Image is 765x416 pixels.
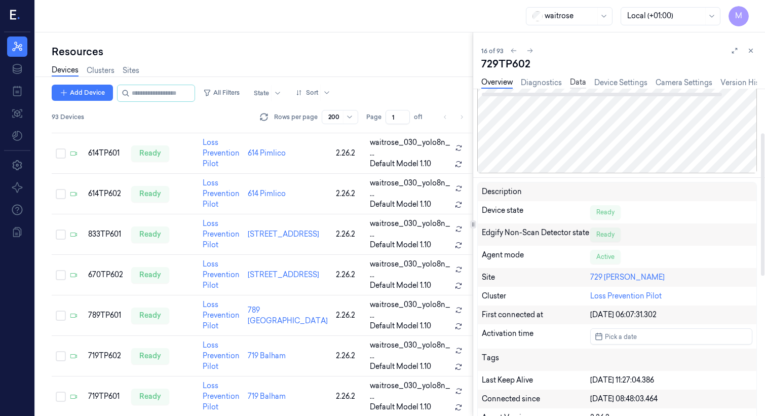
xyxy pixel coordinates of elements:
div: 2.26.2 [336,310,362,321]
div: 719TP602 [88,351,123,361]
div: 729TP602 [481,57,757,71]
a: Loss Prevention Pilot [203,178,240,209]
a: Overview [481,77,513,89]
div: Last Keep Alive [482,375,590,386]
div: 614TP601 [88,148,123,159]
div: First connected at [482,310,590,320]
button: All Filters [199,85,244,101]
button: Select row [56,351,66,361]
a: Loss Prevention Pilot [203,300,240,330]
span: 93 Devices [52,112,84,122]
a: Diagnostics [521,78,562,88]
button: Select row [56,311,66,321]
span: Page [366,112,381,122]
a: Loss Prevention Pilot [203,219,240,249]
a: Data [570,77,586,89]
div: Tags [482,353,590,367]
button: Add Device [52,85,113,101]
span: waitrose_030_yolo8n_ ... [370,137,451,159]
div: [DATE] 11:27:04.386 [590,375,752,386]
div: Connected since [482,394,590,404]
div: Ready [590,228,621,242]
span: Default Model 1.10 [370,240,431,250]
div: 833TP601 [88,229,123,240]
div: Ready [590,205,621,219]
span: of 1 [414,112,430,122]
div: ready [131,348,169,364]
a: Camera Settings [656,78,712,88]
div: ready [131,186,169,202]
a: Loss Prevention Pilot [590,291,662,300]
div: ready [131,389,169,405]
button: Select row [56,392,66,402]
a: Loss Prevention Pilot [203,138,240,168]
div: 2.26.2 [336,148,362,159]
span: 16 of 93 [481,47,504,55]
div: Device state [482,205,590,219]
span: Default Model 1.10 [370,159,431,169]
a: Loss Prevention Pilot [203,259,240,290]
span: Default Model 1.10 [370,361,431,372]
span: Pick a date [603,332,637,342]
div: Agent mode [482,250,590,264]
a: Loss Prevention Pilot [203,341,240,371]
p: Rows per page [274,112,318,122]
div: Active [590,250,621,264]
button: Select row [56,270,66,280]
span: waitrose_030_yolo8n_ ... [370,178,451,199]
a: 614 Pimlico [248,189,286,198]
span: Default Model 1.10 [370,321,431,331]
span: Default Model 1.10 [370,402,431,412]
div: ready [131,145,169,162]
button: Pick a date [590,328,752,345]
span: Default Model 1.10 [370,199,431,210]
button: M [729,6,749,26]
div: ready [131,308,169,324]
div: 719TP601 [88,391,123,402]
div: ready [131,267,169,283]
a: 729 [PERSON_NAME] [590,273,665,282]
a: Device Settings [594,78,647,88]
a: Loss Prevention Pilot [203,381,240,411]
div: Activation time [482,328,590,345]
div: 2.26.2 [336,391,362,402]
a: 614 Pimlico [248,148,286,158]
a: Devices [52,65,79,77]
button: Select row [56,148,66,159]
div: 2.26.2 [336,188,362,199]
span: waitrose_030_yolo8n_ ... [370,340,451,361]
div: Site [482,272,590,283]
a: 719 Balham [248,351,286,360]
div: Resources [52,45,473,59]
span: Default Model 1.10 [370,280,431,291]
span: waitrose_030_yolo8n_ ... [370,218,451,240]
span: waitrose_030_yolo8n_ ... [370,381,451,402]
div: 2.26.2 [336,351,362,361]
a: 719 Balham [248,392,286,401]
div: Description [482,186,590,197]
a: [STREET_ADDRESS] [248,230,319,239]
a: [STREET_ADDRESS] [248,270,319,279]
div: Cluster [482,291,590,301]
div: [DATE] 08:48:03.464 [590,394,752,404]
a: Clusters [87,65,114,76]
span: waitrose_030_yolo8n_ ... [370,299,451,321]
a: 789 [GEOGRAPHIC_DATA] [248,306,328,325]
button: Select row [56,230,66,240]
div: 2.26.2 [336,229,362,240]
button: Select row [56,189,66,199]
span: waitrose_030_yolo8n_ ... [370,259,451,280]
div: 2.26.2 [336,270,362,280]
div: 614TP602 [88,188,123,199]
div: 789TP601 [88,310,123,321]
a: Sites [123,65,139,76]
div: [DATE] 06:07:31.302 [590,310,752,320]
div: ready [131,226,169,243]
div: 670TP602 [88,270,123,280]
div: Edgify Non-Scan Detector state [482,228,590,242]
nav: pagination [438,110,469,124]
